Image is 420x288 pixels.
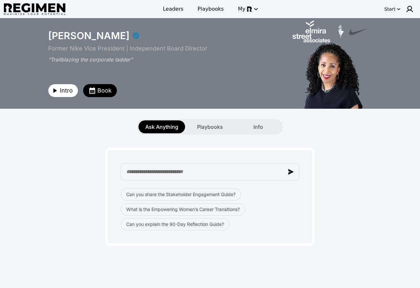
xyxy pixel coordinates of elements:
[406,5,414,13] img: user icon
[253,123,263,131] span: Info
[121,218,229,230] button: Can you explain the 90-Day Reflection Guide?
[83,84,117,97] button: Book
[163,5,183,13] span: Leaders
[383,4,402,14] button: Start
[121,203,245,216] button: What is the Empowering Women’s Career Transitions?
[197,123,223,131] span: Playbooks
[288,169,294,175] img: send message
[48,84,78,97] button: Intro
[238,5,245,13] span: My
[384,6,395,12] div: Start
[121,188,241,201] button: Can you share the Stakeholder Engagement Guide?
[145,123,178,131] span: Ask Anything
[187,120,233,133] button: Playbooks
[234,3,261,15] button: My
[97,86,112,95] span: Book
[48,44,278,53] div: Former Nike Vice President | Independent Board Director
[132,32,140,39] div: Verified partner - Pamela Neferkará
[159,3,187,15] a: Leaders
[194,3,228,15] a: Playbooks
[4,3,65,15] img: Regimen logo
[235,120,282,133] button: Info
[48,56,278,63] div: “Trailblazing the corporate ladder”
[48,30,129,41] div: [PERSON_NAME]
[198,5,224,13] span: Playbooks
[138,120,185,133] button: Ask Anything
[60,86,73,95] span: Intro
